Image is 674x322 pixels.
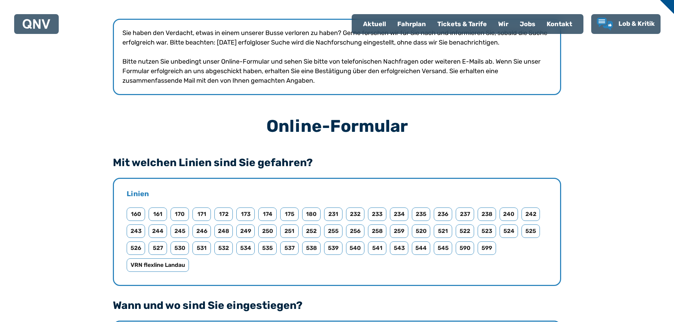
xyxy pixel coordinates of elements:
h3: Online-Formular [113,118,561,135]
img: QNV Logo [23,19,50,29]
a: Tickets & Tarife [432,15,492,33]
legend: Linien [127,189,149,199]
a: Jobs [514,15,541,33]
a: QNV Logo [23,17,50,31]
span: Lob & Kritik [618,20,655,28]
a: Kontakt [541,15,578,33]
p: Sie haben den Verdacht, etwas in einem unserer Busse verloren zu haben? Gerne forschen wir für Si... [122,28,552,47]
a: Lob & Kritik [597,18,655,30]
a: Fahrplan [392,15,432,33]
a: Aktuell [357,15,392,33]
legend: Mit welchen Linien sind Sie gefahren? [113,157,313,168]
legend: Wann und wo sind Sie eingestiegen? [113,300,303,311]
a: Wir [492,15,514,33]
p: Bitte nutzen Sie unbedingt unser Online-Formular und sehen Sie bitte von telefonischen Nachfragen... [122,57,552,86]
